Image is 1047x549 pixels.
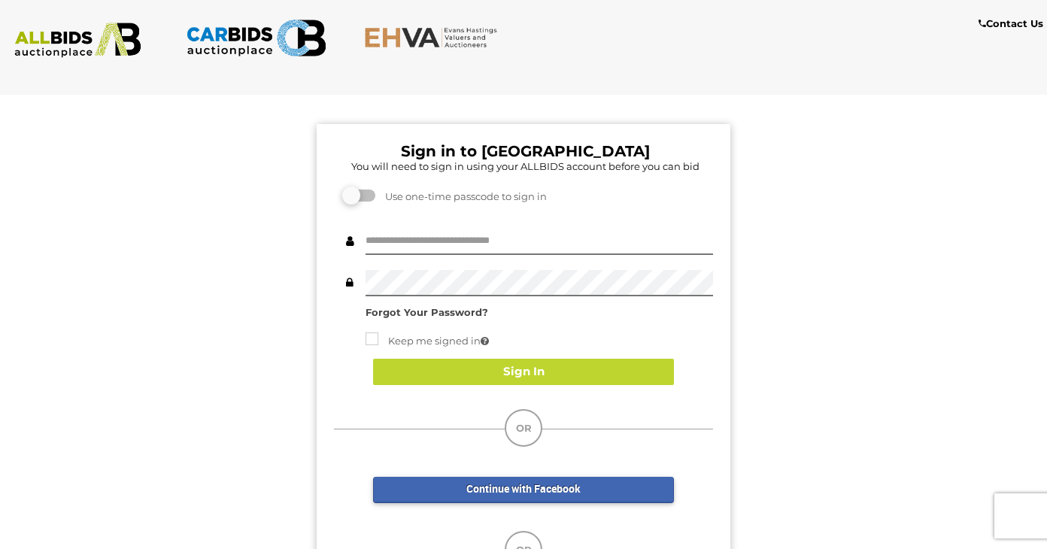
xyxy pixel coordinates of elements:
img: CARBIDS.com.au [186,15,326,61]
button: Sign In [373,359,674,385]
b: Sign in to [GEOGRAPHIC_DATA] [401,142,650,160]
div: OR [505,409,542,447]
label: Keep me signed in [366,332,489,350]
span: Use one-time passcode to sign in [378,190,547,202]
img: EHVA.com.au [364,26,504,48]
a: Continue with Facebook [373,477,674,503]
img: ALLBIDS.com.au [8,23,147,58]
a: Forgot Your Password? [366,306,488,318]
b: Contact Us [979,17,1043,29]
h5: You will need to sign in using your ALLBIDS account before you can bid [338,161,713,171]
a: Contact Us [979,15,1047,32]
